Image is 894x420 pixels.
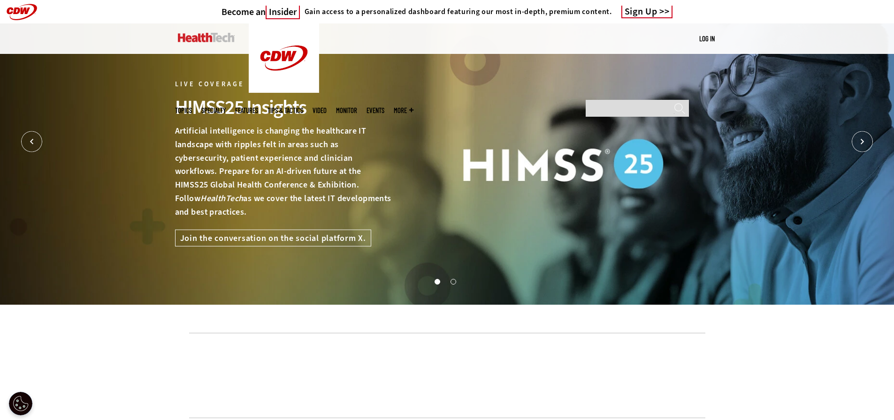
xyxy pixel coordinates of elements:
iframe: advertisement [276,347,618,390]
a: CDW [249,85,319,95]
a: Log in [699,34,715,43]
button: Next [852,131,873,152]
div: User menu [699,34,715,44]
a: MonITor [336,107,357,114]
a: Join the conversation on the social platform X. [175,229,371,246]
a: Features [235,107,258,114]
img: Home [249,23,319,93]
h4: Gain access to a personalized dashboard featuring our most in-depth, premium content. [305,7,612,16]
span: Topics [175,107,192,114]
a: Become anInsider [222,6,300,18]
button: Open Preferences [9,392,32,415]
button: Prev [21,131,42,152]
a: Events [367,107,384,114]
div: Cookie Settings [9,392,32,415]
em: HealthTech [200,193,243,204]
a: Gain access to a personalized dashboard featuring our most in-depth, premium content. [300,7,612,16]
p: Artificial intelligence is changing the healthcare IT landscape with ripples felt in areas such a... [175,124,393,219]
h3: Become an [222,6,300,18]
img: Home [178,33,235,42]
button: 2 of 2 [451,279,455,284]
button: 1 of 2 [435,279,439,284]
span: More [394,107,413,114]
a: Video [313,107,327,114]
span: Insider [266,6,300,19]
span: Specialty [201,107,226,114]
a: Tips & Tactics [267,107,303,114]
a: Sign Up [621,6,673,18]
